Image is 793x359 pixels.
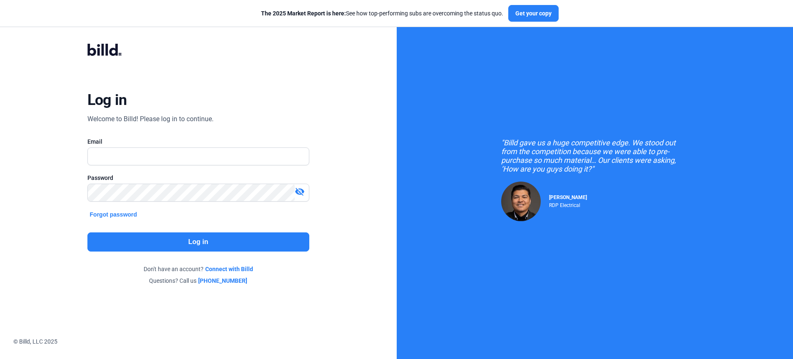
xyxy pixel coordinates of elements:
[508,5,559,22] button: Get your copy
[87,174,309,182] div: Password
[87,277,309,285] div: Questions? Call us
[87,265,309,273] div: Don't have an account?
[87,232,309,252] button: Log in
[549,194,587,200] span: [PERSON_NAME]
[87,91,127,109] div: Log in
[261,10,346,17] span: The 2025 Market Report is here:
[501,138,689,173] div: "Billd gave us a huge competitive edge. We stood out from the competition because we were able to...
[501,182,541,221] img: Raul Pacheco
[261,9,503,17] div: See how top-performing subs are overcoming the status quo.
[549,200,587,208] div: RDP Electrical
[205,265,253,273] a: Connect with Billd
[87,137,309,146] div: Email
[87,210,140,219] button: Forgot password
[198,277,247,285] a: [PHONE_NUMBER]
[87,114,214,124] div: Welcome to Billd! Please log in to continue.
[295,187,305,197] mat-icon: visibility_off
